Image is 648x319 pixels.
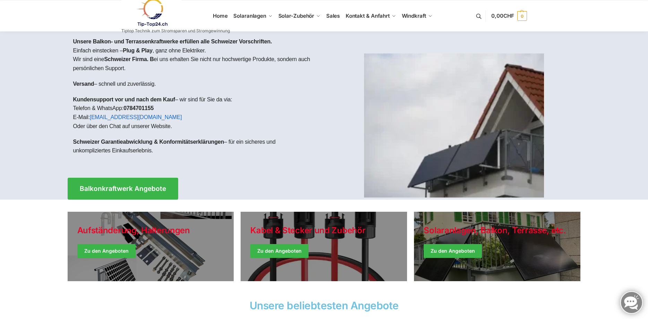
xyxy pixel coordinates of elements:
span: Solar-Zubehör [278,12,314,19]
a: Kontakt & Anfahrt [343,0,399,32]
img: Home 1 [364,53,544,198]
strong: Plug & Play [123,48,153,53]
span: Windkraft [402,12,426,19]
span: Solaranlagen [233,12,266,19]
a: Solar-Zubehör [275,0,323,32]
strong: Schweizer Firma. B [104,56,154,62]
a: Balkonkraftwerk Angebote [68,178,178,200]
div: Einfach einstecken – , ganz ohne Elektriker. [68,32,324,167]
a: [EMAIL_ADDRESS][DOMAIN_NAME] [90,114,182,120]
p: Wir sind eine ei uns erhalten Sie nicht nur hochwertige Produkte, sondern auch persönlichen Support. [73,55,319,73]
p: Tiptop Technik zum Stromsparen und Stromgewinnung [121,29,230,33]
a: Windkraft [399,0,435,32]
span: Sales [326,12,340,19]
a: Winter Jackets [414,212,580,281]
p: – für ein sicheres und unkompliziertes Einkaufserlebnis. [73,137,319,155]
strong: Unsere Balkon- und Terrassenkraftwerke erfüllen alle Schweizer Vorschriften. [73,39,272,44]
h2: Unsere beliebtesten Angebote [68,300,581,311]
span: 0 [517,11,527,21]
span: Kontakt & Anfahrt [346,12,390,19]
p: – schnell und zuverlässig. [73,79,319,89]
strong: 0784701155 [123,105,154,111]
a: Solaranlagen [231,0,275,32]
a: 0,00CHF 0 [491,6,527,26]
p: – wir sind für Sie da via: Telefon & WhatsApp: E-Mail: Oder über den Chat auf unserer Website. [73,95,319,131]
strong: Schweizer Garantieabwicklung & Konformitätserklärungen [73,139,224,145]
span: CHF [503,12,514,19]
a: Holiday Style [241,212,407,281]
a: Holiday Style [68,212,234,281]
a: Sales [323,0,343,32]
strong: Versand [73,81,94,87]
span: 0,00 [491,12,514,19]
strong: Kundensupport vor und nach dem Kauf [73,96,175,102]
span: Balkonkraftwerk Angebote [80,185,166,192]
